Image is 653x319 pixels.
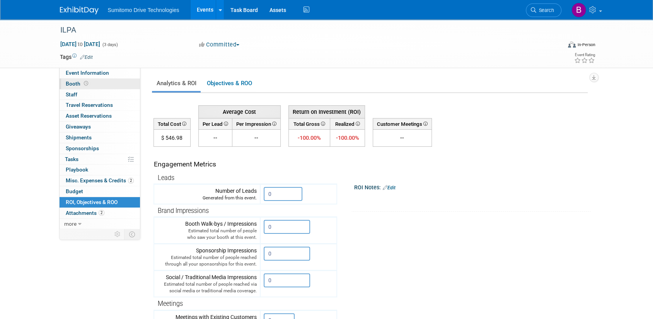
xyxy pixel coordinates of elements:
[60,89,140,100] a: Staff
[66,177,134,184] span: Misc. Expenses & Credits
[66,123,91,130] span: Giveaways
[213,135,217,141] span: --
[157,247,257,268] div: Sponsorship Impressions
[60,79,140,89] a: Booth
[66,102,113,108] span: Travel Reservations
[99,210,104,216] span: 2
[202,76,256,91] a: Objectives & ROO
[60,143,140,154] a: Sponsorships
[376,134,428,142] div: --
[288,118,330,129] th: Total Gross
[60,175,140,186] a: Misc. Expenses & Credits2
[60,111,140,121] a: Asset Reservations
[157,228,257,241] div: Estimated total number of people who saw your booth at this event.
[60,7,99,14] img: ExhibitDay
[124,229,140,239] td: Toggle Event Tabs
[198,118,232,129] th: Per Lead
[60,186,140,197] a: Budget
[65,156,78,162] span: Tasks
[82,81,90,86] span: Booth not reserved yet
[157,273,257,294] div: Social / Traditional Media Impressions
[157,187,257,201] div: Number of Leads
[108,7,179,13] span: Sumitomo Drive Technologies
[66,91,77,98] span: Staff
[516,40,595,52] div: Event Format
[157,195,257,201] div: Generated from this event.
[80,55,93,60] a: Edit
[152,76,201,91] a: Analytics & ROI
[154,159,334,169] div: Engagement Metrics
[66,199,118,205] span: ROI, Objectives & ROO
[298,134,321,141] span: -100.00%
[536,7,554,13] span: Search
[66,70,109,76] span: Event Information
[60,219,140,229] a: more
[157,254,257,268] div: Estimated total number of people reached through all your sponsorships for this event.
[60,132,140,143] a: Shipments
[153,130,190,147] td: $ 546.98
[158,300,183,307] span: Meetings
[571,3,586,17] img: Brittany Mitchell
[66,210,104,216] span: Attachments
[66,81,90,87] span: Booth
[577,42,595,48] div: In-Person
[158,207,209,214] span: Brand Impressions
[196,41,242,49] button: Committed
[158,174,174,182] span: Leads
[128,178,134,184] span: 2
[66,145,99,151] span: Sponsorships
[111,229,124,239] td: Personalize Event Tab Strip
[336,134,359,141] span: -100.00%
[60,154,140,165] a: Tasks
[58,23,550,37] div: ILPA
[60,197,140,208] a: ROI, Objectives & ROO
[288,105,365,118] th: Return on Investment (ROI)
[157,281,257,294] div: Estimated total number of people reached via social media or traditional media coverage.
[66,134,92,141] span: Shipments
[383,185,396,190] a: Edit
[66,166,88,173] span: Playbook
[60,68,140,78] a: Event Information
[60,41,101,48] span: [DATE] [DATE]
[60,53,93,61] td: Tags
[153,118,190,129] th: Total Cost
[102,42,118,47] span: (3 days)
[198,105,280,118] th: Average Cost
[373,118,431,129] th: Customer Meetings
[66,188,83,194] span: Budget
[232,118,280,129] th: Per Impression
[60,165,140,175] a: Playbook
[77,41,84,47] span: to
[526,3,561,17] a: Search
[254,135,258,141] span: --
[64,221,77,227] span: more
[66,113,112,119] span: Asset Reservations
[60,208,140,218] a: Attachments2
[574,53,595,57] div: Event Rating
[60,100,140,110] a: Travel Reservations
[568,41,576,48] img: Format-Inperson.png
[157,220,257,241] div: Booth Walk-bys / Impressions
[330,118,365,129] th: Realized
[60,122,140,132] a: Giveaways
[354,182,591,192] div: ROI Notes:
